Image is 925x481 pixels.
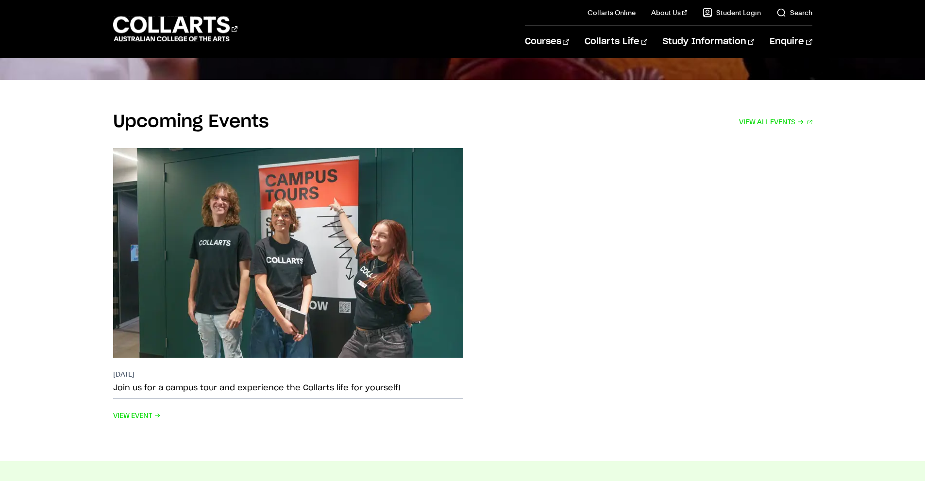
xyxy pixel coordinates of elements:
[588,8,636,17] a: Collarts Online
[113,15,237,43] div: Go to homepage
[739,115,812,129] a: VIEW ALL EVENTS
[113,383,463,393] h2: Join us for a campus tour and experience the Collarts life for yourself!
[770,26,812,58] a: Enquire
[113,111,269,133] h2: Upcoming Events
[113,148,463,422] a: [DATE] Join us for a campus tour and experience the Collarts life for yourself! View Event
[113,369,463,379] p: [DATE]
[585,26,647,58] a: Collarts Life
[113,409,161,422] span: View Event
[663,26,754,58] a: Study Information
[776,8,812,17] a: Search
[651,8,687,17] a: About Us
[703,8,761,17] a: Student Login
[525,26,569,58] a: Courses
